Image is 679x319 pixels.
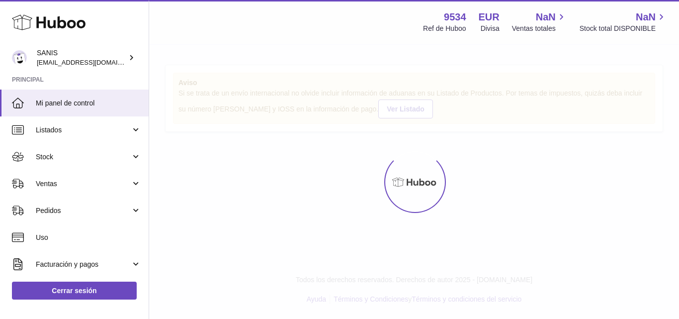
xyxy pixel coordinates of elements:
[36,260,131,269] span: Facturación y pagos
[36,125,131,135] span: Listados
[580,24,667,33] span: Stock total DISPONIBLE
[36,233,141,242] span: Uso
[12,50,27,65] img: ccx@sanimusic.net
[423,24,466,33] div: Ref de Huboo
[580,10,667,33] a: NaN Stock total DISPONIBLE
[536,10,556,24] span: NaN
[36,179,131,189] span: Ventas
[36,99,141,108] span: Mi panel de control
[37,58,146,66] span: [EMAIL_ADDRESS][DOMAIN_NAME]
[481,24,500,33] div: Divisa
[512,10,567,33] a: NaN Ventas totales
[479,10,500,24] strong: EUR
[37,48,126,67] div: SANIS
[36,152,131,162] span: Stock
[36,206,131,215] span: Pedidos
[12,282,137,300] a: Cerrar sesión
[636,10,656,24] span: NaN
[444,10,466,24] strong: 9534
[512,24,567,33] span: Ventas totales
